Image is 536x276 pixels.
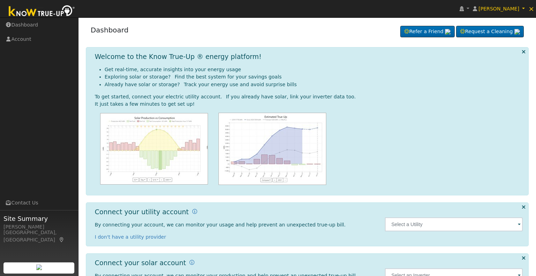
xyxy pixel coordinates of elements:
h1: Connect your solar account [95,259,186,267]
li: Already have solar or storage? Track your energy use and avoid surprise bills [105,81,523,88]
div: To get started, connect your electric utility account. If you already have solar, link your inver... [95,93,523,100]
input: Select a Utility [385,217,523,231]
img: retrieve [36,264,42,270]
div: [GEOGRAPHIC_DATA], [GEOGRAPHIC_DATA] [3,229,75,244]
img: retrieve [514,29,520,35]
li: Get real-time, accurate insights into your energy usage [105,66,523,73]
div: [PERSON_NAME] [3,223,75,231]
img: Know True-Up [5,4,79,20]
span: Site Summary [3,214,75,223]
a: Refer a Friend [400,26,455,38]
a: Request a Cleaning [456,26,524,38]
div: It just takes a few minutes to get set up! [95,100,523,108]
h1: Connect your utility account [95,208,189,216]
a: Map [59,237,65,243]
span: × [528,5,534,13]
h1: Welcome to the Know True-Up ® energy platform! [95,53,262,61]
span: By connecting your account, we can monitor your usage and help prevent an unexpected true-up bill. [95,222,346,227]
span: [PERSON_NAME] [478,6,519,12]
img: retrieve [445,29,451,35]
a: I don't have a utility provider [95,234,166,240]
a: Dashboard [91,26,129,34]
li: Exploring solar or storage? Find the best system for your savings goals [105,73,523,81]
